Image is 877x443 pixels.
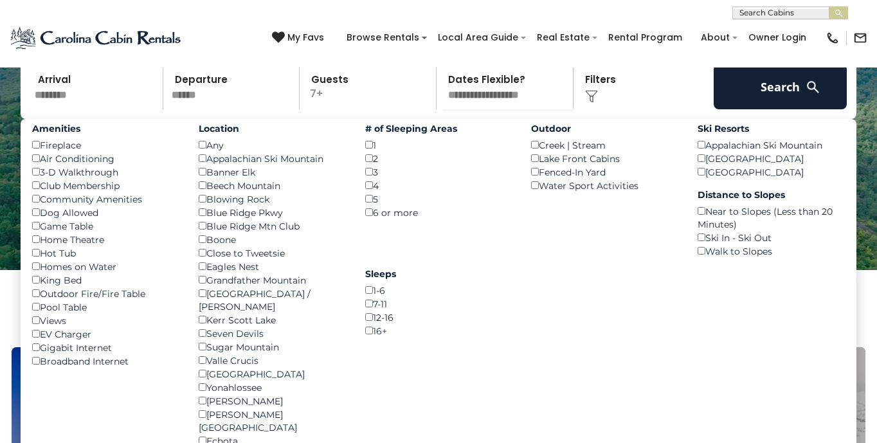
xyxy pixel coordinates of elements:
[199,367,346,381] div: [GEOGRAPHIC_DATA]
[32,138,179,152] div: Fireplace
[199,219,346,233] div: Blue Ridge Mtn Club
[32,260,179,273] div: Homes on Water
[698,231,845,244] div: Ski In - Ski Out
[431,28,525,48] a: Local Area Guide
[199,152,346,165] div: Appalachian Ski Mountain
[32,354,179,368] div: Broadband Internet
[853,31,867,45] img: mail-regular-black.png
[365,324,512,338] div: 16+
[365,206,512,219] div: 6 or more
[340,28,426,48] a: Browse Rentals
[698,138,845,152] div: Appalachian Ski Mountain
[365,152,512,165] div: 2
[32,165,179,179] div: 3-D Walkthrough
[365,284,512,297] div: 1-6
[10,25,183,51] img: Blue-2.png
[531,179,678,192] div: Water Sport Activities
[199,165,346,179] div: Banner Elk
[32,314,179,327] div: Views
[199,273,346,287] div: Grandfather Mountain
[199,408,346,434] div: [PERSON_NAME][GEOGRAPHIC_DATA]
[698,244,845,258] div: Walk to Slopes
[698,122,845,135] label: Ski Resorts
[32,122,179,135] label: Amenities
[365,192,512,206] div: 5
[199,340,346,354] div: Sugar Mountain
[694,28,736,48] a: About
[531,165,678,179] div: Fenced-In Yard
[272,31,327,45] a: My Favs
[365,267,512,280] label: Sleeps
[32,300,179,314] div: Pool Table
[32,152,179,165] div: Air Conditioning
[32,273,179,287] div: King Bed
[585,90,598,103] img: filter--v1.png
[32,233,179,246] div: Home Theatre
[805,79,821,95] img: search-regular-white.png
[199,327,346,340] div: Seven Devils
[698,188,845,201] label: Distance to Slopes
[199,246,346,260] div: Close to Tweetsie
[32,246,179,260] div: Hot Tub
[531,152,678,165] div: Lake Front Cabins
[826,31,840,45] img: phone-regular-black.png
[742,28,813,48] a: Owner Login
[199,313,346,327] div: Kerr Scott Lake
[602,28,689,48] a: Rental Program
[32,287,179,300] div: Outdoor Fire/Fire Table
[365,311,512,324] div: 12-16
[199,179,346,192] div: Beech Mountain
[199,381,346,394] div: Yonahlossee
[714,64,847,109] button: Search
[698,204,845,231] div: Near to Slopes (Less than 20 Minutes)
[365,179,512,192] div: 4
[199,138,346,152] div: Any
[698,165,845,179] div: [GEOGRAPHIC_DATA]
[32,219,179,233] div: Game Table
[199,206,346,219] div: Blue Ridge Pkwy
[199,122,346,135] label: Location
[365,122,512,135] label: # of Sleeping Areas
[32,341,179,354] div: Gigabit Internet
[199,192,346,206] div: Blowing Rock
[531,122,678,135] label: Outdoor
[287,31,324,44] span: My Favs
[698,152,845,165] div: [GEOGRAPHIC_DATA]
[365,165,512,179] div: 3
[365,138,512,152] div: 1
[10,302,867,347] h3: Select Your Destination
[199,394,346,408] div: [PERSON_NAME]
[199,354,346,367] div: Valle Crucis
[303,64,436,109] p: 7+
[32,327,179,341] div: EV Charger
[530,28,596,48] a: Real Estate
[365,297,512,311] div: 7-11
[32,192,179,206] div: Community Amenities
[199,287,346,313] div: [GEOGRAPHIC_DATA] / [PERSON_NAME]
[32,206,179,219] div: Dog Allowed
[531,138,678,152] div: Creek | Stream
[199,260,346,273] div: Eagles Nest
[199,233,346,246] div: Boone
[32,179,179,192] div: Club Membership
